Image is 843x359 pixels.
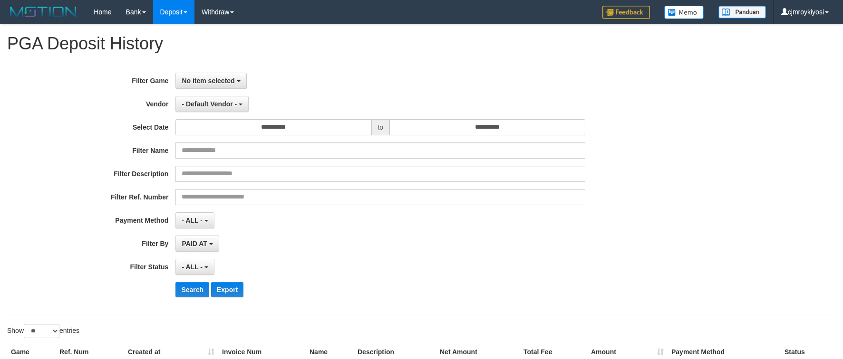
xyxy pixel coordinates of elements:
[371,119,389,135] span: to
[175,96,249,112] button: - Default Vendor -
[182,217,203,224] span: - ALL -
[175,282,209,297] button: Search
[718,6,766,19] img: panduan.png
[175,259,214,275] button: - ALL -
[602,6,650,19] img: Feedback.jpg
[175,73,246,89] button: No item selected
[182,77,234,85] span: No item selected
[175,212,214,228] button: - ALL -
[24,324,59,338] select: Showentries
[7,324,79,338] label: Show entries
[7,34,836,53] h1: PGA Deposit History
[175,236,219,252] button: PAID AT
[182,240,207,247] span: PAID AT
[7,5,79,19] img: MOTION_logo.png
[664,6,704,19] img: Button%20Memo.svg
[182,100,237,108] span: - Default Vendor -
[211,282,243,297] button: Export
[182,263,203,271] span: - ALL -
